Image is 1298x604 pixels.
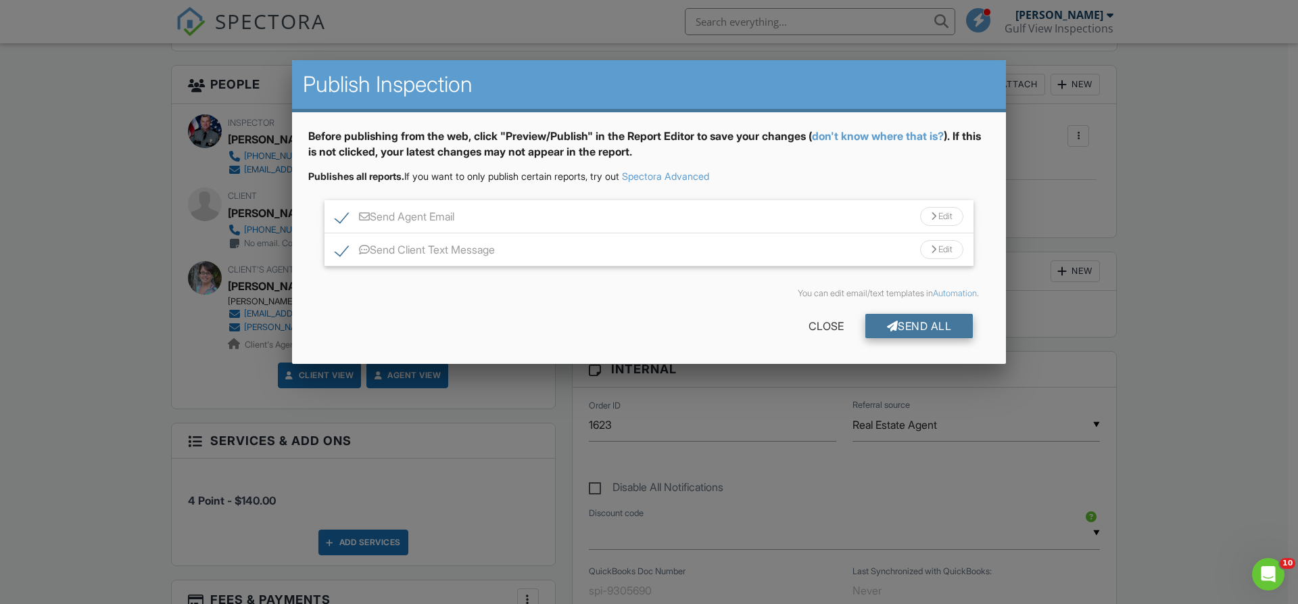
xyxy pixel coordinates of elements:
[303,71,995,98] h2: Publish Inspection
[1252,558,1284,590] iframe: Intercom live chat
[865,314,973,338] div: Send All
[812,129,944,143] a: don't know where that is?
[933,288,977,298] a: Automation
[920,240,963,259] div: Edit
[319,288,979,299] div: You can edit email/text templates in .
[787,314,865,338] div: Close
[622,170,709,182] a: Spectora Advanced
[308,129,990,170] div: Before publishing from the web, click "Preview/Publish" in the Report Editor to save your changes...
[920,207,963,226] div: Edit
[308,170,404,182] strong: Publishes all reports.
[335,210,454,227] label: Send Agent Email
[308,170,619,182] span: If you want to only publish certain reports, try out
[335,243,495,260] label: Send Client Text Message
[1280,558,1295,569] span: 10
